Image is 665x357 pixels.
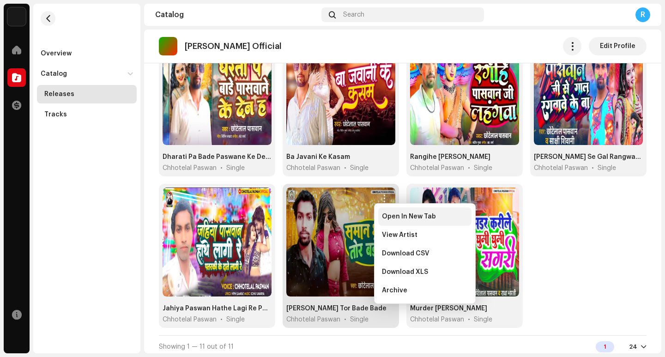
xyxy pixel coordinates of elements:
[344,315,346,324] span: •
[410,152,490,162] div: Rangihe Paswan Ji Lahangwa
[286,163,340,173] span: Chhotelal Paswan
[44,111,67,118] div: Tracks
[382,250,429,257] span: Download CSV
[159,344,234,350] span: Showing 1 — 11 out of 11
[350,163,369,173] div: Single
[410,304,487,313] div: Murder Karile Ghumi Ghumi Sagari
[350,315,369,324] div: Single
[534,163,588,173] span: Chhotelal Paswan
[410,315,464,324] span: Chhotelal Paswan
[286,304,387,313] div: Saman Bhail Tor Bade Bade
[37,105,137,124] re-m-nav-item: Tracks
[589,37,647,55] button: Edit Profile
[37,85,137,103] re-m-nav-item: Releases
[474,315,492,324] div: Single
[598,163,616,173] div: Single
[37,65,137,124] re-m-nav-dropdown: Catalog
[286,152,350,162] div: Ba Javani Ke Kasam
[226,315,245,324] div: Single
[468,315,470,324] span: •
[382,231,417,239] span: View Artist
[596,341,614,352] div: 1
[220,315,223,324] span: •
[592,163,594,173] span: •
[7,7,26,26] img: 10d72f0b-d06a-424f-aeaa-9c9f537e57b6
[474,163,492,173] div: Single
[37,44,137,63] re-m-nav-item: Overview
[185,42,282,51] p: [PERSON_NAME] Official
[600,37,635,55] span: Edit Profile
[344,163,346,173] span: •
[468,163,470,173] span: •
[343,11,364,18] span: Search
[163,315,217,324] span: Chhotelal Paswan
[410,163,464,173] span: Chhotelal Paswan
[41,70,67,78] div: Catalog
[382,268,428,276] span: Download XLS
[155,11,318,18] div: Catalog
[382,213,436,220] span: Open In New Tab
[635,7,650,22] div: R
[220,163,223,173] span: •
[163,304,272,313] div: Jahiya Paswan Hathe Lagi Re Pataraki Ke Date Lagi Re
[382,287,407,294] span: Archive
[286,315,340,324] span: Chhotelal Paswan
[534,152,643,162] div: Paswan Ji Se Gal Rangwawe Ke Ba
[226,163,245,173] div: Single
[41,50,72,57] div: Overview
[163,163,217,173] span: Chhotelal Paswan
[163,152,272,162] div: Dharati Pa Bade Paswane Ke Den Ha
[629,343,637,351] div: 24
[44,91,74,98] div: Releases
